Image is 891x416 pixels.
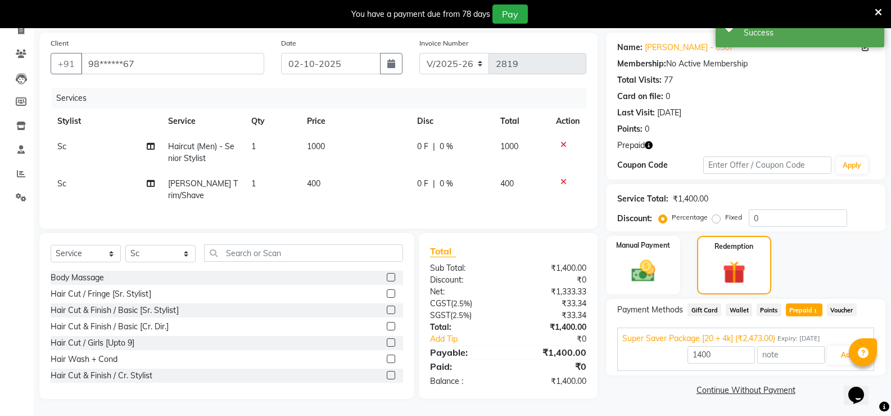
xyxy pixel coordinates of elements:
[433,178,435,190] span: |
[51,38,69,48] label: Client
[204,244,403,262] input: Search or Scan
[500,141,518,151] span: 1000
[617,304,683,316] span: Payment Methods
[307,178,320,189] span: 400
[726,303,752,316] span: Wallet
[168,178,238,200] span: [PERSON_NAME] Trim/Shave
[281,38,296,48] label: Date
[617,74,662,86] div: Total Visits:
[688,346,755,364] input: Amount
[51,272,104,284] div: Body Massage
[300,109,411,134] th: Price
[494,109,549,134] th: Total
[673,193,708,205] div: ₹1,400.00
[161,109,245,134] th: Service
[549,109,586,134] th: Action
[508,360,595,373] div: ₹0
[422,310,508,321] div: ( )
[410,109,494,134] th: Disc
[453,299,470,308] span: 2.5%
[714,241,753,252] label: Redemption
[617,193,668,205] div: Service Total:
[51,354,117,365] div: Hair Wash + Cond
[617,42,643,53] div: Name:
[422,346,508,359] div: Payable:
[430,310,450,320] span: SGST
[666,91,670,102] div: 0
[617,140,645,151] span: Prepaid
[617,107,655,119] div: Last Visit:
[51,305,179,316] div: Hair Cut & Finish / Basic [Sr. Stylist]
[351,8,490,20] div: You have a payment due from 78 days
[617,213,652,225] div: Discount:
[51,288,151,300] div: Hair Cut / Fringe [Sr. Stylist]
[417,141,428,153] span: 0 F
[617,58,874,70] div: No Active Membership
[777,334,820,343] span: Expiry: [DATE]
[422,360,508,373] div: Paid:
[672,212,708,222] label: Percentage
[433,141,435,153] span: |
[508,346,595,359] div: ₹1,400.00
[688,303,721,316] span: Gift Card
[422,286,508,298] div: Net:
[645,123,649,135] div: 0
[422,375,508,387] div: Balance :
[508,321,595,333] div: ₹1,400.00
[703,156,831,174] input: Enter Offer / Coupon Code
[523,333,595,345] div: ₹0
[51,109,161,134] th: Stylist
[307,141,325,151] span: 1000
[245,109,300,134] th: Qty
[657,107,681,119] div: [DATE]
[57,178,66,189] span: Sc
[725,212,742,222] label: Fixed
[645,42,734,53] a: [PERSON_NAME] - 6567
[508,274,595,286] div: ₹0
[422,262,508,274] div: Sub Total:
[422,274,508,286] div: Discount:
[508,375,595,387] div: ₹1,400.00
[440,141,453,153] span: 0 %
[422,298,508,310] div: ( )
[844,371,880,405] iframe: chat widget
[786,303,822,316] span: Prepaid
[417,178,428,190] span: 0 F
[51,321,169,333] div: Hair Cut & Finish / Basic [Cr. Dir.]
[251,141,256,151] span: 1
[827,303,857,316] span: Voucher
[453,311,469,320] span: 2.5%
[168,141,234,163] span: Haircut (Men) - Senior Stylist
[757,346,825,364] input: note
[422,333,523,345] a: Add Tip
[617,58,666,70] div: Membership:
[419,38,468,48] label: Invoice Number
[51,337,134,349] div: Hair Cut / Girls [Upto 9]
[622,333,775,345] span: Super Saver Package [20 + 4k] (₹2,473.00)
[716,258,753,287] img: _gift.svg
[617,91,663,102] div: Card on file:
[836,157,868,174] button: Apply
[812,308,818,315] span: 1
[624,257,663,285] img: _cash.svg
[508,262,595,274] div: ₹1,400.00
[440,178,453,190] span: 0 %
[617,159,703,171] div: Coupon Code
[664,74,673,86] div: 77
[617,123,643,135] div: Points:
[51,370,152,382] div: Hair Cut & Finish / Cr. Stylist
[508,298,595,310] div: ₹33.34
[492,5,528,24] button: Pay
[500,178,514,189] span: 400
[251,178,256,189] span: 1
[508,286,595,298] div: ₹1,333.33
[52,88,595,109] div: Services
[608,384,883,396] a: Continue Without Payment
[81,53,264,74] input: Search by Name/Mobile/Email/Code
[827,346,868,365] button: Add
[430,245,456,257] span: Total
[508,310,595,321] div: ₹33.34
[757,303,781,316] span: Points
[430,298,451,308] span: CGST
[616,240,670,251] label: Manual Payment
